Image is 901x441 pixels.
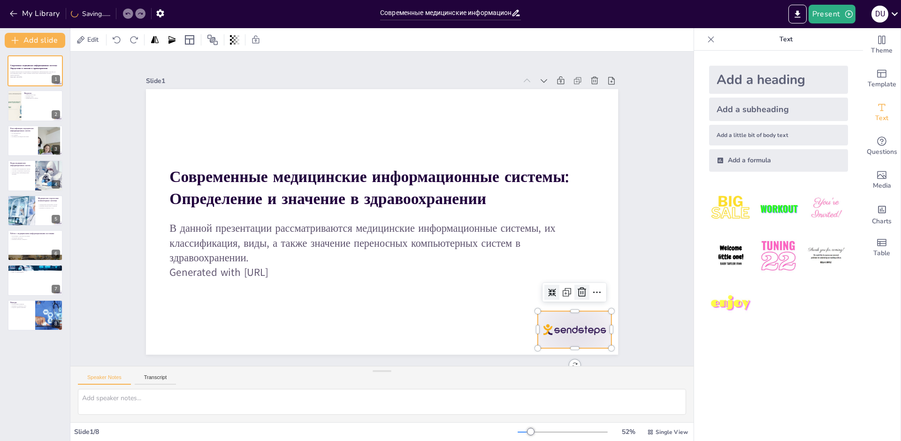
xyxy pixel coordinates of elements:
[709,149,848,172] div: Add a formula
[656,428,688,436] span: Single View
[10,132,35,134] p: По функционалу
[8,265,63,296] div: 7
[10,170,32,172] p: Системы управления пациентами
[617,427,640,436] div: 52 %
[10,232,60,235] p: Работа с медицинскими информационными системами
[10,127,35,132] p: Классификация медицинских информационных систем
[24,97,60,99] p: Эффективность работы
[871,6,888,23] div: D U
[135,374,176,385] button: Transcript
[709,187,753,230] img: 1.jpeg
[24,94,60,96] p: Определение МИС
[52,180,60,189] div: 4
[10,301,32,304] p: Выводы
[24,95,60,97] p: Значение МИС
[78,374,131,385] button: Speaker Notes
[8,230,63,261] div: 6
[788,5,807,23] button: Export to PowerPoint
[10,306,32,308] p: Будущее здравоохранения
[709,98,848,121] div: Add a subheading
[756,234,800,278] img: 5.jpeg
[52,110,60,119] div: 2
[8,160,63,191] div: 4
[207,34,218,46] span: Position
[38,197,60,202] p: Медицинские переносные компьютерные системы
[709,234,753,278] img: 4.jpeg
[85,35,100,44] span: Edit
[10,239,60,241] p: Примеры рабочего процесса
[38,205,60,207] p: Примеры переносных устройств
[52,75,60,84] div: 1
[8,300,63,331] div: 8
[380,6,511,20] input: Insert title
[863,28,901,62] div: Change the overall theme
[809,5,855,23] button: Present
[873,248,890,259] span: Table
[5,33,65,48] button: Add slide
[10,270,60,272] p: Кейс 2: Носимые устройства
[863,129,901,163] div: Get real-time input from your audience
[863,163,901,197] div: Add images, graphics, shapes or video
[10,136,35,138] p: Особенности каждой категории
[873,181,891,191] span: Media
[863,197,901,231] div: Add charts and graphs
[10,134,35,136] p: По уровню
[8,125,63,156] div: 3
[863,96,901,129] div: Add text boxes
[868,79,896,90] span: Template
[52,250,60,258] div: 6
[872,216,892,227] span: Charts
[863,62,901,96] div: Add ready made slides
[74,427,518,436] div: Slide 1 / 8
[38,207,60,209] p: Влияние на качество услуг
[709,125,848,145] div: Add a little bit of body text
[8,55,63,86] div: 1
[871,5,888,23] button: D U
[10,168,32,170] p: Электронные медицинские записи
[863,231,901,265] div: Add a table
[38,204,60,205] p: Определение переносных систем
[171,144,573,220] strong: Современные медицинские информационные системы: Определение и значение в здравоохранении
[709,282,753,326] img: 7.jpeg
[71,9,110,18] div: Saving......
[10,305,32,307] p: Влияние на качество услуг
[10,272,60,274] p: Кейс 3: Телемедицина
[165,199,592,287] p: В данной презентации рассматриваются медицинские информационные системы, их классификация, виды, ...
[10,235,60,237] p: Интеграция с другими системами
[10,71,60,76] p: В данной презентации рассматриваются медицинские информационные системы, их классификация, виды, ...
[52,285,60,293] div: 7
[756,187,800,230] img: 2.jpeg
[867,147,897,157] span: Questions
[10,303,32,305] p: Перспективы развития
[804,187,848,230] img: 3.jpeg
[10,64,57,69] strong: Современные медицинские информационные системы: Определение и значение в здравоохранении
[163,243,588,302] p: Generated with [URL]
[871,46,893,56] span: Theme
[10,266,60,269] p: Примеры использования
[10,268,60,270] p: Кейс 1: ЭМЗ в больнице
[160,52,530,100] div: Slide 1
[718,28,854,51] p: Text
[10,237,60,239] p: Обучение персонала
[24,91,60,94] p: Введение
[52,319,60,328] div: 8
[182,32,197,47] div: Layout
[875,113,888,123] span: Text
[8,195,63,226] div: 5
[52,215,60,223] div: 5
[10,76,60,78] p: Generated with [URL]
[10,162,32,167] p: Виды медицинских информационных систем
[7,6,64,21] button: My Library
[709,66,848,94] div: Add a heading
[8,90,63,121] div: 2
[52,145,60,153] div: 3
[10,172,32,175] p: Лабораторные информационные системы
[804,234,848,278] img: 6.jpeg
